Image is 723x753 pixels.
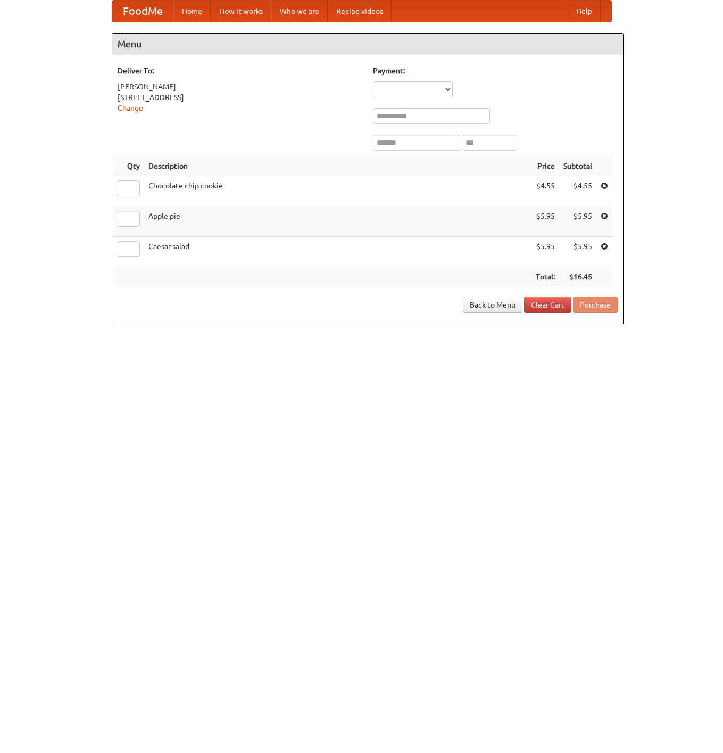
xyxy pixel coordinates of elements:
[524,297,571,313] a: Clear Cart
[531,267,559,287] th: Total:
[112,156,144,176] th: Qty
[112,1,173,22] a: FoodMe
[531,176,559,206] td: $4.55
[463,297,522,313] a: Back to Menu
[559,267,596,287] th: $16.45
[328,1,392,22] a: Recipe videos
[144,156,531,176] th: Description
[573,297,618,313] button: Purchase
[559,176,596,206] td: $4.55
[144,237,531,267] td: Caesar salad
[173,1,211,22] a: Home
[531,206,559,237] td: $5.95
[271,1,328,22] a: Who we are
[559,237,596,267] td: $5.95
[568,1,601,22] a: Help
[144,206,531,237] td: Apple pie
[373,65,618,76] h5: Payment:
[531,237,559,267] td: $5.95
[211,1,271,22] a: How it works
[531,156,559,176] th: Price
[118,65,362,76] h5: Deliver To:
[144,176,531,206] td: Chocolate chip cookie
[559,156,596,176] th: Subtotal
[118,92,362,103] div: [STREET_ADDRESS]
[118,104,143,112] a: Change
[112,34,623,55] h4: Menu
[118,81,362,92] div: [PERSON_NAME]
[559,206,596,237] td: $5.95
